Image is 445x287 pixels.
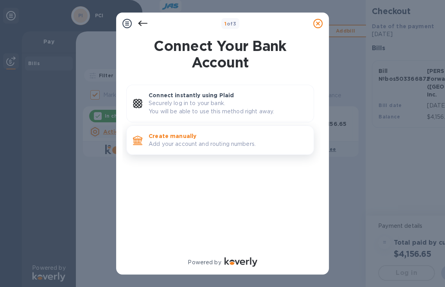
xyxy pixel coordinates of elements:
p: Securely log in to your bank. You will be able to use this method right away. [149,99,307,116]
p: Create manually [149,132,307,140]
h1: Connect Your Bank Account [123,38,317,71]
p: Add your account and routing numbers. [149,140,307,148]
b: of 3 [224,21,236,27]
p: Connect instantly using Plaid [149,91,307,99]
p: Powered by [188,258,221,267]
span: 1 [224,21,226,27]
img: Logo [224,257,257,267]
